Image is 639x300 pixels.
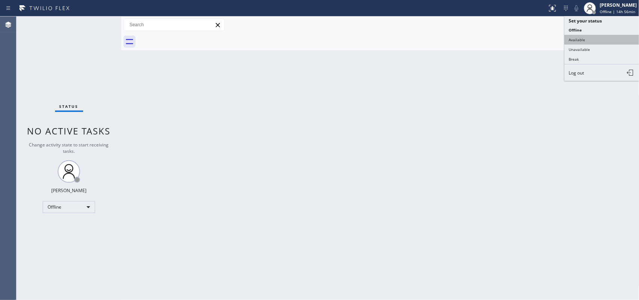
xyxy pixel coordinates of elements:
button: Mute [571,3,582,13]
div: Offline [43,201,95,213]
div: [PERSON_NAME] [51,187,86,194]
span: Status [60,104,79,109]
div: [PERSON_NAME] [600,2,637,8]
input: Search [124,19,224,31]
span: Change activity state to start receiving tasks. [29,142,109,154]
span: Offline | 14h 56min [600,9,635,14]
span: No active tasks [27,125,111,137]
